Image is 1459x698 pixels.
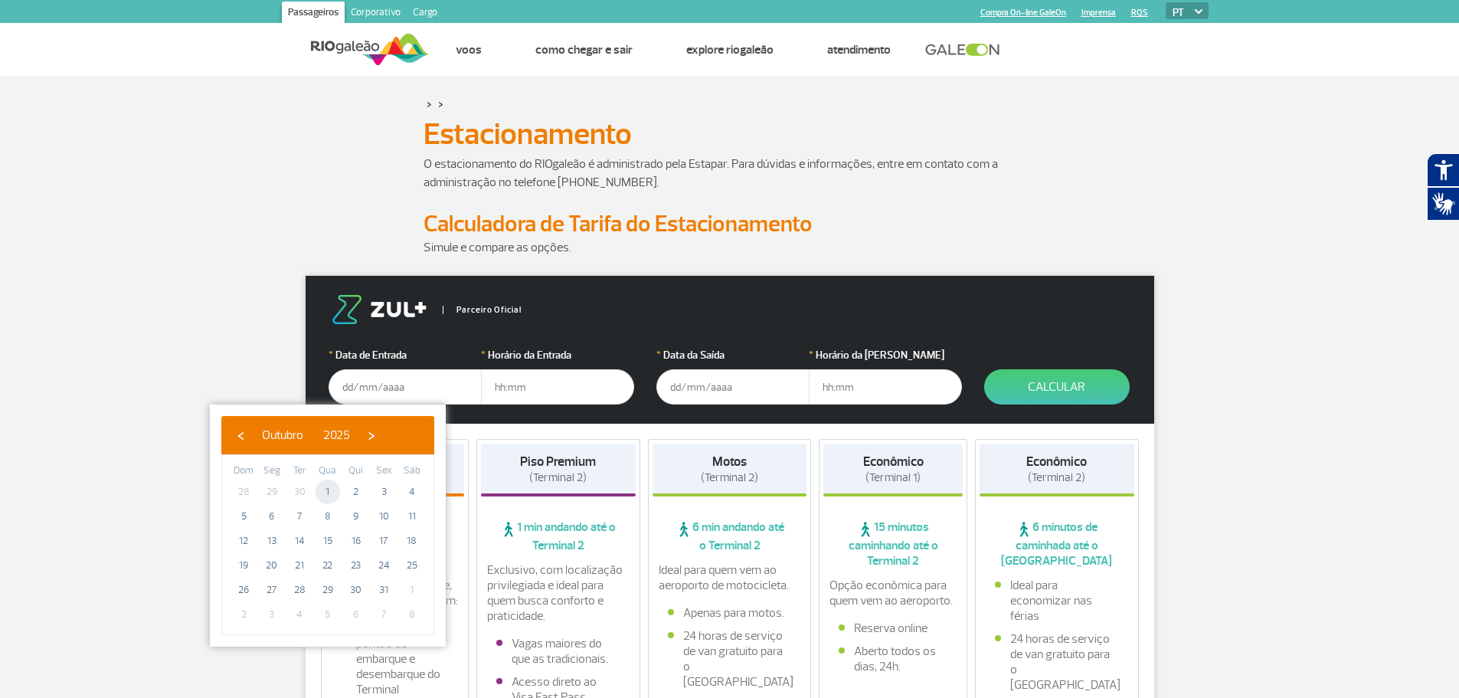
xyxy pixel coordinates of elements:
span: (Terminal 1) [865,470,921,485]
input: dd/mm/aaaa [329,369,482,405]
span: 28 [231,480,256,504]
span: (Terminal 2) [1028,470,1085,485]
span: 6 minutos de caminhada até o [GEOGRAPHIC_DATA] [980,519,1134,569]
p: Opção econômica para quem vem ao aeroporto. [829,578,957,608]
span: 22 [316,553,340,578]
th: weekday [314,463,342,480]
button: Abrir recursos assistivos. [1427,153,1459,187]
span: 5 [316,602,340,627]
span: 15 [316,529,340,553]
span: (Terminal 2) [701,470,758,485]
input: hh:mm [809,369,962,405]
span: 11 [400,504,424,529]
strong: Econômico [863,454,924,470]
span: Parceiro Oficial [443,306,522,314]
a: Voos [456,42,482,57]
p: O estacionamento do RIOgaleão é administrado pela Estapar. Para dúvidas e informações, entre em c... [424,155,1036,192]
a: Como chegar e sair [535,42,633,57]
p: Exclusivo, com localização privilegiada e ideal para quem busca conforto e praticidade. [487,562,630,624]
li: Aberto todos os dias, 24h. [839,644,947,674]
span: 29 [316,578,340,602]
button: › [360,424,383,447]
th: weekday [397,463,426,480]
h2: Calculadora de Tarifa do Estacionamento [424,210,1036,238]
strong: Motos [712,454,747,470]
span: 1 [316,480,340,504]
label: Horário da Entrada [481,347,634,363]
bs-datepicker-container: calendar [210,405,446,647]
a: > [438,95,443,113]
a: Compra On-line GaleOn [980,8,1066,18]
span: 23 [344,553,368,578]
span: 31 [371,578,396,602]
span: 30 [344,578,368,602]
h1: Estacionamento [424,121,1036,147]
span: 20 [260,553,284,578]
li: 24 horas de serviço de van gratuito para o [GEOGRAPHIC_DATA] [995,631,1119,693]
span: (Terminal 2) [529,470,587,485]
p: Ideal para quem vem ao aeroporto de motocicleta. [659,562,801,593]
label: Data de Entrada [329,347,482,363]
bs-datepicker-navigation-view: ​ ​ ​ [229,425,383,441]
span: 30 [287,480,312,504]
span: 17 [371,529,396,553]
label: Data da Saída [656,347,810,363]
button: Calcular [984,369,1130,405]
span: 13 [260,529,284,553]
a: Explore RIOgaleão [686,42,774,57]
li: Fácil acesso aos pontos de embarque e desembarque do Terminal [341,621,450,697]
strong: Econômico [1026,454,1087,470]
span: 1 min andando até o Terminal 2 [481,519,636,553]
th: weekday [370,463,398,480]
button: 2025 [313,424,360,447]
button: Abrir tradutor de língua de sinais. [1427,187,1459,221]
span: 2 [344,480,368,504]
span: 9 [344,504,368,529]
span: 21 [287,553,312,578]
span: 29 [260,480,284,504]
span: 19 [231,553,256,578]
span: 14 [287,529,312,553]
span: 5 [231,504,256,529]
span: 6 [344,602,368,627]
a: Cargo [407,2,443,26]
li: Reserva online [839,621,947,636]
span: 2 [231,602,256,627]
span: 4 [287,602,312,627]
span: 8 [400,602,424,627]
span: 10 [371,504,396,529]
span: 6 min andando até o Terminal 2 [653,519,807,553]
a: Corporativo [345,2,407,26]
span: 18 [400,529,424,553]
li: Vagas maiores do que as tradicionais. [496,636,620,667]
span: 3 [371,480,396,504]
button: Outubro [252,424,313,447]
th: weekday [230,463,258,480]
span: 8 [316,504,340,529]
span: 26 [231,578,256,602]
li: Apenas para motos. [668,605,792,621]
span: Outubro [262,428,303,443]
img: logo-zul.png [329,295,430,324]
th: weekday [342,463,370,480]
span: 28 [287,578,312,602]
span: 15 minutos caminhando até o Terminal 2 [823,519,963,569]
button: ‹ [229,424,252,447]
span: 7 [287,504,312,529]
span: 7 [371,602,396,627]
span: 16 [344,529,368,553]
span: 6 [260,504,284,529]
span: 4 [400,480,424,504]
input: hh:mm [481,369,634,405]
a: RQS [1131,8,1148,18]
div: Plugin de acessibilidade da Hand Talk. [1427,153,1459,221]
span: 24 [371,553,396,578]
label: Horário da [PERSON_NAME] [809,347,962,363]
th: weekday [258,463,286,480]
th: weekday [286,463,314,480]
li: Ideal para economizar nas férias [995,578,1119,624]
span: 25 [400,553,424,578]
strong: Piso Premium [520,454,596,470]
